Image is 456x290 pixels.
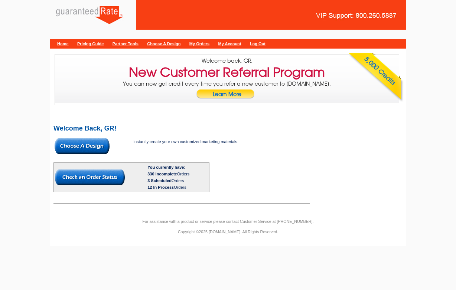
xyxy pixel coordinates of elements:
[189,42,209,46] a: My Orders
[55,138,110,154] img: button-choose-design.gif
[77,42,104,46] a: Pricing Guide
[133,139,238,144] span: Instantly create your own customized marketing materials.
[147,185,174,190] span: 12 In Process
[53,125,403,132] h2: Welcome Back, GR!
[218,42,241,46] a: My Account
[55,80,399,103] p: You can now get credit every time you refer a new customer to [DOMAIN_NAME].
[147,178,172,183] span: 3 Scheduled
[147,172,177,176] span: 330 Incomplete
[196,89,258,103] a: Learn More
[55,169,125,185] img: button-check-order-status.gif
[113,42,139,46] a: Partner Tools
[147,165,185,169] b: You currently have:
[57,42,69,46] a: Home
[147,171,208,191] div: Orders Orders Orders
[50,218,406,225] p: For assistance with a product or service please contact Customer Service at [PHONE_NUMBER].
[129,69,325,75] h3: New Customer Referral Program
[147,42,180,46] a: Choose A Design
[202,57,253,64] span: Welcome back, GR.
[50,228,406,235] p: Copyright ©2025 [DOMAIN_NAME]. All Rights Reserved.
[250,42,266,46] a: Log Out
